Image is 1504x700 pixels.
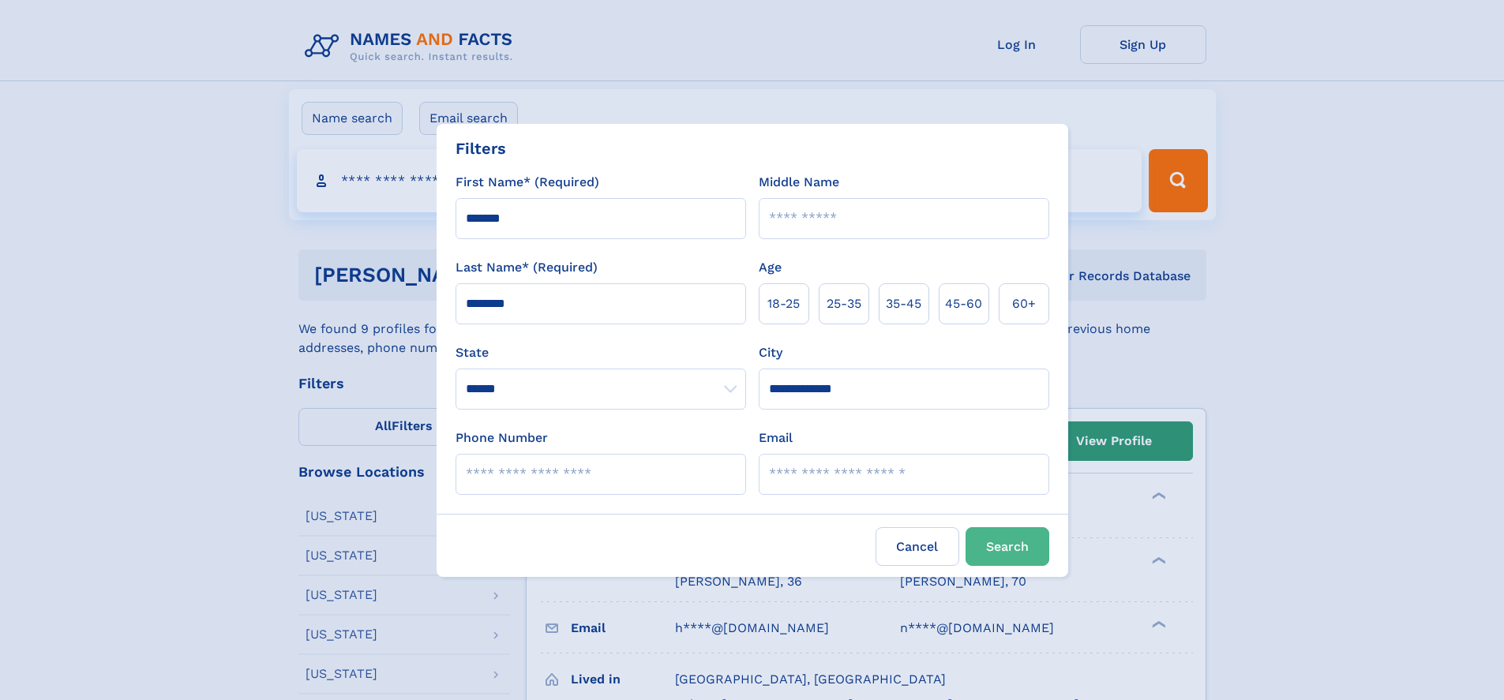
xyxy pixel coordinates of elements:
[886,294,921,313] span: 35‑45
[827,294,861,313] span: 25‑35
[456,429,548,447] label: Phone Number
[876,527,959,566] label: Cancel
[759,173,839,192] label: Middle Name
[767,294,800,313] span: 18‑25
[945,294,982,313] span: 45‑60
[759,343,782,362] label: City
[456,173,599,192] label: First Name* (Required)
[759,258,782,277] label: Age
[759,429,793,447] label: Email
[456,137,506,160] div: Filters
[1012,294,1036,313] span: 60+
[456,258,598,277] label: Last Name* (Required)
[966,527,1049,566] button: Search
[456,343,746,362] label: State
